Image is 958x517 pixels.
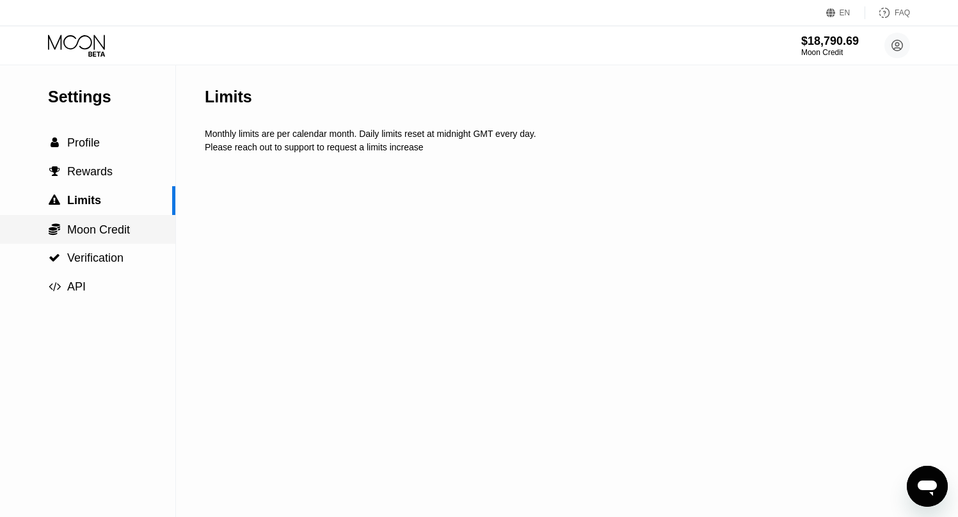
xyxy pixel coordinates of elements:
div: $18,790.69Moon Credit [801,35,859,57]
div: Limits [205,88,252,106]
span: API [67,280,86,293]
div: FAQ [865,6,910,19]
div:  [48,195,61,206]
span: Moon Credit [67,223,130,236]
div: Moon Credit [801,48,859,57]
span:  [49,252,60,264]
span:  [49,166,60,177]
span:  [51,137,59,148]
span:  [49,195,60,206]
span:  [49,223,60,235]
div:  [48,252,61,264]
div: FAQ [895,8,910,17]
span: Verification [67,251,124,264]
div:  [48,281,61,292]
div: EN [840,8,850,17]
span:  [49,281,61,292]
div: Settings [48,88,175,106]
div:  [48,223,61,235]
span: Limits [67,194,101,207]
div: EN [826,6,865,19]
iframe: Кнопка, открывающая окно обмена сообщениями; идет разговор [907,466,948,507]
span: Rewards [67,165,113,178]
div: $18,790.69 [801,35,859,48]
div:  [48,137,61,148]
span: Profile [67,136,100,149]
div:  [48,166,61,177]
